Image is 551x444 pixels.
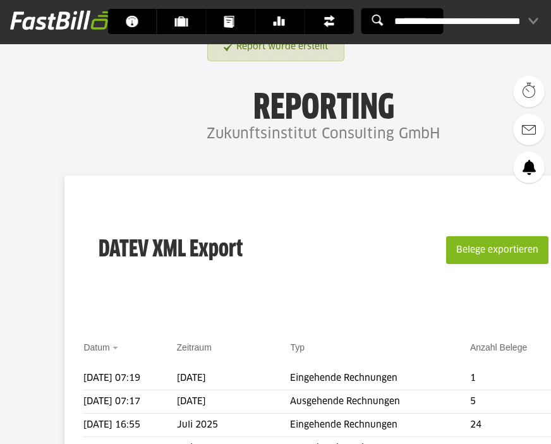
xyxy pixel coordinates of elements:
[470,342,527,352] a: Anzahl Belege
[177,414,291,437] td: Juli 2025
[290,390,470,414] td: Ausgehende Rechnungen
[177,342,212,352] a: Zeitraum
[290,342,305,352] a: Typ
[323,9,344,34] span: Finanzen
[157,9,206,34] a: Kunden
[446,236,548,264] button: Belege exportieren
[177,390,291,414] td: [DATE]
[10,10,116,30] img: fastbill_logo_white.png
[290,367,470,390] td: Eingehende Rechnungen
[290,414,470,437] td: Eingehende Rechnungen
[126,9,147,34] span: Dashboard
[305,9,354,34] a: Finanzen
[274,9,294,34] span: Banking
[99,210,243,291] h3: DATEV XML Export
[207,9,255,34] a: Dokumente
[108,9,157,34] a: Dashboard
[224,35,328,59] a: Report wurde erstellt
[224,9,245,34] span: Dokumente
[83,342,109,352] a: Datum
[177,367,291,390] td: [DATE]
[126,89,521,122] h1: Reporting
[83,390,176,414] td: [DATE] 07:17
[175,9,196,34] span: Kunden
[83,414,176,437] td: [DATE] 16:55
[112,347,121,349] img: sort_desc.gif
[83,367,176,390] td: [DATE] 07:19
[256,9,305,34] a: Banking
